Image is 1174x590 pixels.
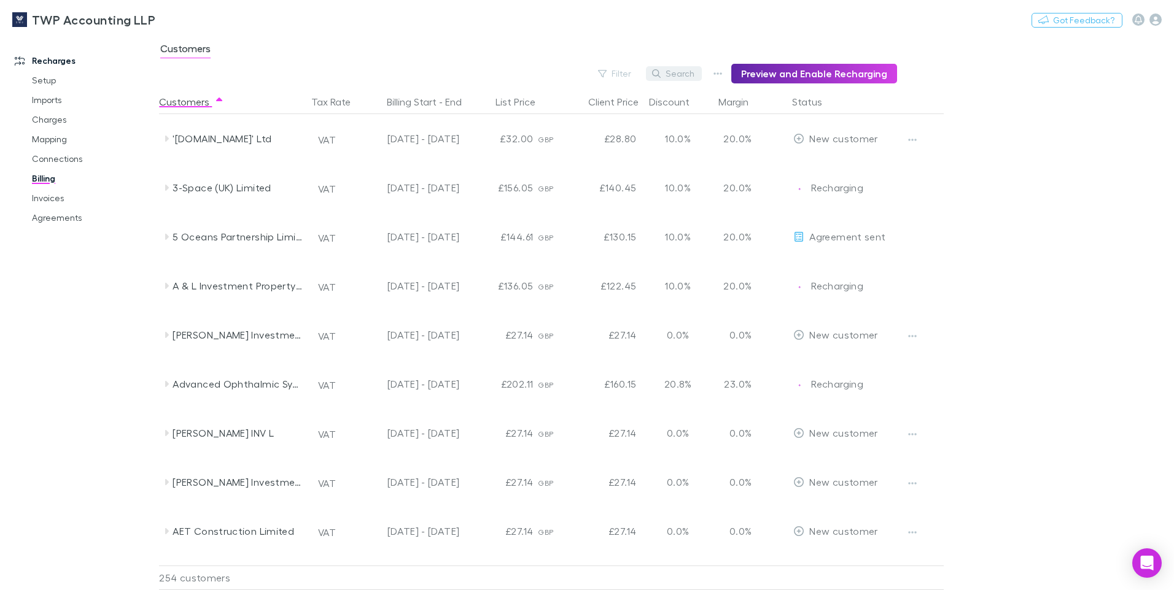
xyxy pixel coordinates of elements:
button: VAT [313,473,341,493]
img: Recharging [793,379,806,391]
div: List Price [496,90,550,114]
span: GBP [538,282,553,291]
button: VAT [313,228,341,248]
button: Status [792,90,837,114]
button: VAT [313,424,341,444]
a: Invoices [20,188,166,208]
span: GBP [538,527,553,537]
span: New customer [809,525,877,537]
a: Mapping [20,129,166,149]
div: 0.0% [641,458,715,507]
p: 20.0% [720,229,752,244]
p: 0.0% [720,524,752,538]
div: [DATE] - [DATE] [359,114,459,163]
div: Open Intercom Messenger [1132,548,1162,578]
div: £160.15 [567,359,641,408]
button: VAT [313,523,341,542]
div: [PERSON_NAME] Investments Portfolio Limited [173,458,303,507]
div: £140.45 [567,163,641,212]
button: Customers [159,90,224,114]
a: Charges [20,110,166,129]
div: 20.8% [641,359,715,408]
p: 0.0% [720,426,752,440]
div: £130.15 [567,212,641,261]
div: Advanced Ophthalmic Systems Ltd [173,359,303,408]
div: '[DOMAIN_NAME]' LtdVAT[DATE] - [DATE]£32.00GBP£28.8010.0%20.0%EditNew customer [159,114,950,163]
button: VAT [313,375,341,395]
div: 254 customers [159,565,306,590]
button: Filter [592,66,639,81]
button: Discount [649,90,704,114]
span: Recharging [811,182,863,193]
div: [PERSON_NAME] Investments Portfolio LimitedVAT[DATE] - [DATE]£27.14GBP£27.140.0%0.0%EditNew customer [159,458,950,507]
span: New customer [809,132,877,144]
a: Recharges [2,51,166,71]
span: GBP [538,331,553,340]
div: [DATE] - [DATE] [359,359,459,408]
a: Billing [20,169,166,188]
div: £156.05 [464,163,538,212]
button: VAT [313,277,341,297]
div: 3-Space (UK) LimitedVAT[DATE] - [DATE]£156.05GBP£140.4510.0%20.0%EditRechargingRecharging [159,163,950,212]
span: New customer [809,427,877,439]
span: Recharging [811,378,863,389]
button: Client Price [588,90,653,114]
button: Got Feedback? [1032,13,1122,28]
span: Customers [160,42,211,58]
div: [DATE] - [DATE] [359,261,459,310]
div: [DATE] - [DATE] [359,163,459,212]
span: Recharging [811,280,863,291]
div: 5 Oceans Partnership Limited [173,212,303,261]
span: GBP [538,478,553,488]
div: 0.0% [641,310,715,359]
button: VAT [313,179,341,199]
a: Setup [20,71,166,90]
button: VAT [313,130,341,150]
div: £27.14 [567,507,641,556]
div: '[DOMAIN_NAME]' Ltd [173,114,303,163]
a: Agreements [20,208,166,228]
div: 10.0% [641,114,715,163]
div: Advanced Ophthalmic Systems LtdVAT[DATE] - [DATE]£202.11GBP£160.1520.8%23.0%EditRechargingRecharging [159,359,950,408]
a: Imports [20,90,166,110]
div: AET Construction LimitedVAT[DATE] - [DATE]£27.14GBP£27.140.0%0.0%EditNew customer [159,507,950,556]
a: TWP Accounting LLP [5,5,163,34]
div: [PERSON_NAME] Investments Limited [173,310,303,359]
div: £122.45 [567,261,641,310]
img: TWP Accounting LLP's Logo [12,12,27,27]
button: Preview and Enable Recharging [731,64,897,83]
span: GBP [538,233,553,242]
span: GBP [538,429,553,439]
div: £27.14 [464,507,538,556]
div: [DATE] - [DATE] [359,507,459,556]
div: 0.0% [641,507,715,556]
div: [PERSON_NAME] Investments LimitedVAT[DATE] - [DATE]£27.14GBP£27.140.0%0.0%EditNew customer [159,310,950,359]
button: Search [646,66,702,81]
div: Margin [718,90,763,114]
div: 10.0% [641,261,715,310]
div: £32.00 [464,114,538,163]
h3: TWP Accounting LLP [32,12,155,27]
div: [DATE] - [DATE] [359,458,459,507]
span: New customer [809,476,877,488]
div: [PERSON_NAME] INV LVAT[DATE] - [DATE]£27.14GBP£27.140.0%0.0%EditNew customer [159,408,950,458]
div: £27.14 [567,408,641,458]
div: £27.14 [567,310,641,359]
div: AET Construction Limited [173,507,303,556]
img: Recharging [793,281,806,293]
p: 20.0% [720,131,752,146]
div: 10.0% [641,163,715,212]
p: 23.0% [720,377,752,391]
span: GBP [538,135,553,144]
div: £27.14 [464,310,538,359]
div: [PERSON_NAME] INV L [173,408,303,458]
div: 3-Space (UK) Limited [173,163,303,212]
div: £28.80 [567,114,641,163]
p: 0.0% [720,475,752,489]
div: £136.05 [464,261,538,310]
div: [DATE] - [DATE] [359,408,459,458]
div: £27.14 [567,458,641,507]
span: GBP [538,184,553,193]
div: £202.11 [464,359,538,408]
